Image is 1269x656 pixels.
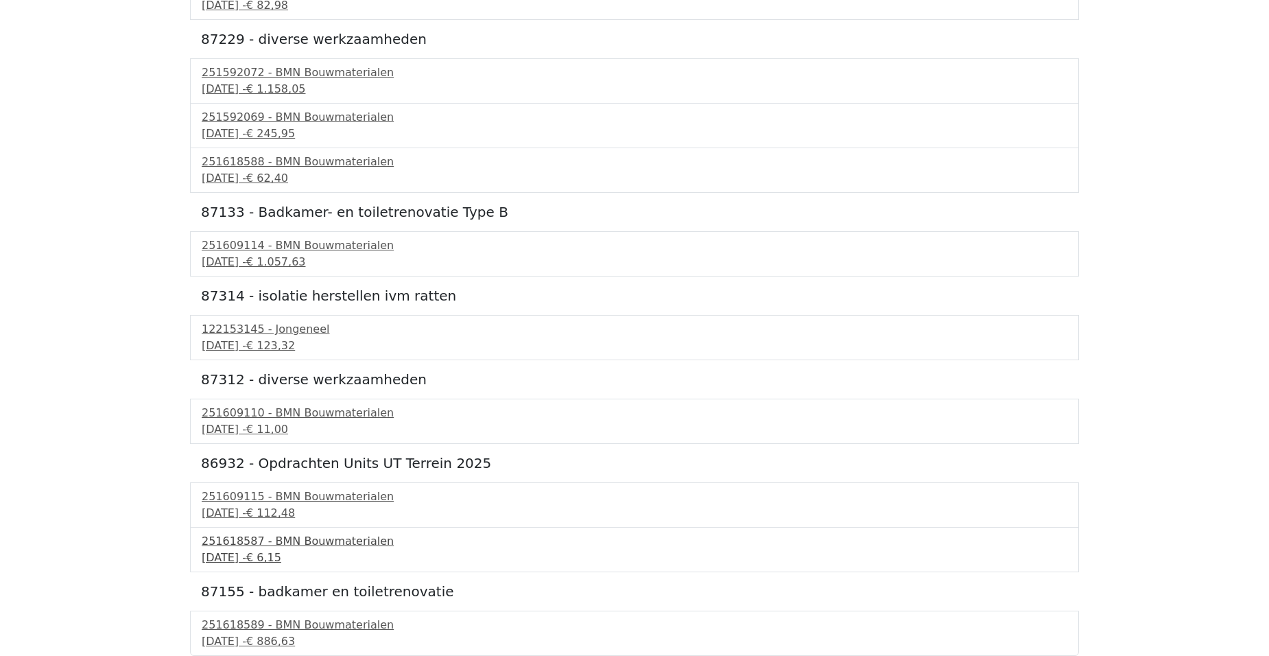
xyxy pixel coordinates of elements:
div: 251592072 - BMN Bouwmaterialen [202,65,1067,81]
div: [DATE] - [202,633,1067,650]
a: 251609115 - BMN Bouwmaterialen[DATE] -€ 112,48 [202,489,1067,522]
div: 251618587 - BMN Bouwmaterialen [202,533,1067,550]
span: € 886,63 [246,635,295,648]
span: € 112,48 [246,506,295,519]
a: 251618589 - BMN Bouwmaterialen[DATE] -€ 886,63 [202,617,1067,650]
span: € 62,40 [246,172,288,185]
span: € 245,95 [246,127,295,140]
div: [DATE] - [202,126,1067,142]
div: [DATE] - [202,505,1067,522]
span: € 1.057,63 [246,255,306,268]
div: 251592069 - BMN Bouwmaterialen [202,109,1067,126]
div: 251618589 - BMN Bouwmaterialen [202,617,1067,633]
span: € 11,00 [246,423,288,436]
a: 251609114 - BMN Bouwmaterialen[DATE] -€ 1.057,63 [202,237,1067,270]
h5: 87312 - diverse werkzaamheden [201,371,1068,388]
div: 251609110 - BMN Bouwmaterialen [202,405,1067,421]
h5: 87155 - badkamer en toiletrenovatie [201,583,1068,600]
div: [DATE] - [202,170,1067,187]
a: 251592072 - BMN Bouwmaterialen[DATE] -€ 1.158,05 [202,65,1067,97]
h5: 87314 - isolatie herstellen ivm ratten [201,288,1068,304]
div: 251618588 - BMN Bouwmaterialen [202,154,1067,170]
a: 251618587 - BMN Bouwmaterialen[DATE] -€ 6,15 [202,533,1067,566]
h5: 86932 - Opdrachten Units UT Terrein 2025 [201,455,1068,471]
div: [DATE] - [202,550,1067,566]
h5: 87229 - diverse werkzaamheden [201,31,1068,47]
div: [DATE] - [202,254,1067,270]
span: € 123,32 [246,339,295,352]
a: 251618588 - BMN Bouwmaterialen[DATE] -€ 62,40 [202,154,1067,187]
div: 122153145 - Jongeneel [202,321,1067,338]
span: € 1.158,05 [246,82,306,95]
div: 251609115 - BMN Bouwmaterialen [202,489,1067,505]
a: 122153145 - Jongeneel[DATE] -€ 123,32 [202,321,1067,354]
div: [DATE] - [202,421,1067,438]
span: € 6,15 [246,551,281,564]
div: 251609114 - BMN Bouwmaterialen [202,237,1067,254]
div: [DATE] - [202,338,1067,354]
div: [DATE] - [202,81,1067,97]
h5: 87133 - Badkamer- en toiletrenovatie Type B [201,204,1068,220]
a: 251592069 - BMN Bouwmaterialen[DATE] -€ 245,95 [202,109,1067,142]
a: 251609110 - BMN Bouwmaterialen[DATE] -€ 11,00 [202,405,1067,438]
